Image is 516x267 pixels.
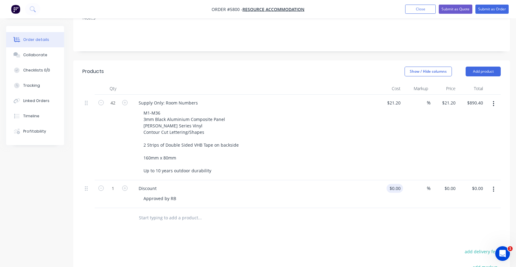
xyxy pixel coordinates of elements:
[458,82,485,95] div: Total
[212,6,242,12] span: Order #5800 -
[139,194,181,203] div: Approved by RB
[439,5,472,14] button: Submit as Quote
[376,82,403,95] div: Cost
[6,63,64,78] button: Checklists 0/0
[403,82,431,95] div: Markup
[23,83,40,88] div: Tracking
[134,184,162,193] div: Discount
[82,15,501,21] div: Notes
[427,185,431,192] span: %
[6,93,64,108] button: Linked Orders
[461,247,501,256] button: add delivery fee
[23,68,50,73] div: Checklists 0/0
[23,129,46,134] div: Profitability
[11,5,20,14] img: Factory
[23,113,39,119] div: Timeline
[6,108,64,124] button: Timeline
[6,32,64,47] button: Order details
[23,37,49,42] div: Order details
[95,82,131,95] div: Qty
[466,67,501,76] button: Add product
[242,6,304,12] a: Resource Accommodation
[139,212,261,224] input: Start typing to add a product...
[23,52,47,58] div: Collaborate
[405,5,436,14] button: Close
[427,99,431,106] span: %
[23,98,49,104] div: Linked Orders
[405,67,452,76] button: Show / Hide columns
[495,246,510,261] iframe: Intercom live chat
[82,68,104,75] div: Products
[139,108,244,175] div: M1-M36 3mm Black Aluminium Composite Panel [PERSON_NAME] Series Vinyl Contour Cut Lettering/Shape...
[431,82,458,95] div: Price
[134,98,203,107] div: Supply Only: Room Numbers
[475,5,509,14] button: Submit as Order
[6,47,64,63] button: Collaborate
[6,78,64,93] button: Tracking
[508,246,513,251] span: 1
[6,124,64,139] button: Profitability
